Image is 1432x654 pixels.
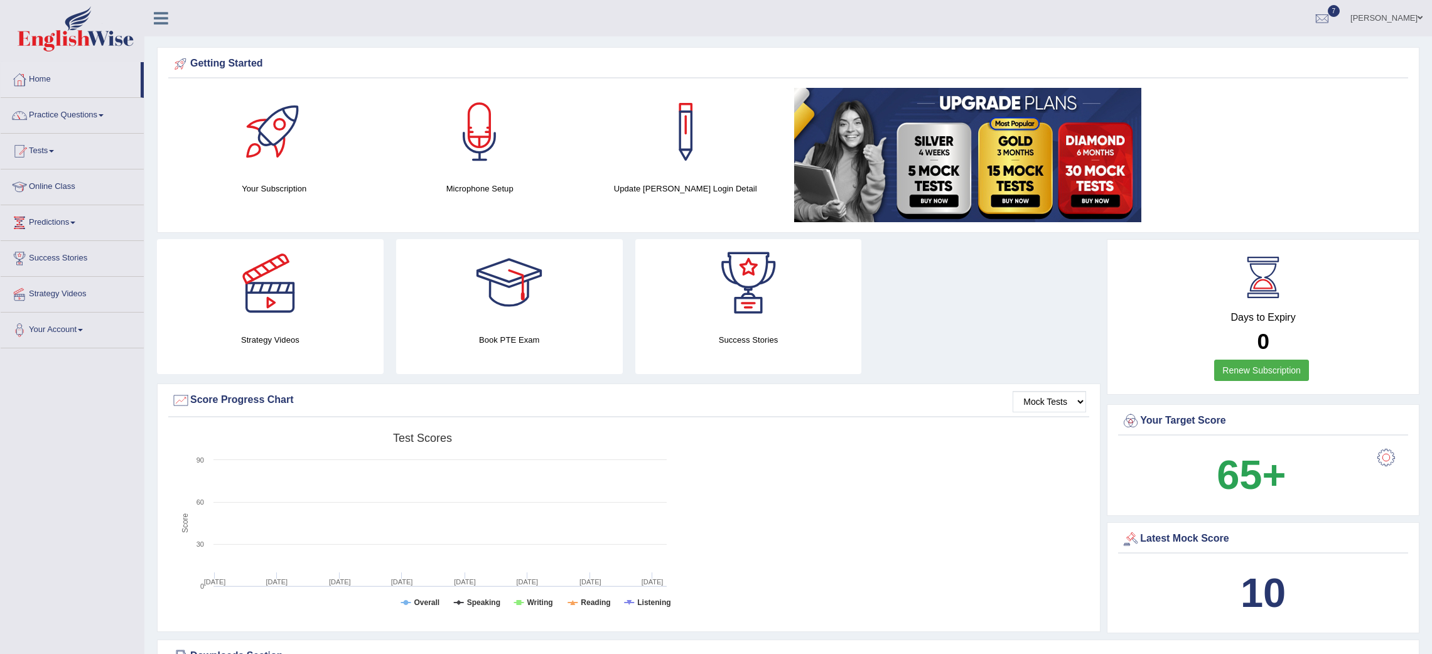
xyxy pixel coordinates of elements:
tspan: Writing [527,598,552,607]
h4: Update [PERSON_NAME] Login Detail [589,182,782,195]
h4: Microphone Setup [383,182,576,195]
tspan: [DATE] [579,578,601,586]
a: Home [1,62,141,94]
tspan: [DATE] [517,578,539,586]
img: small5.jpg [794,88,1141,222]
h4: Your Subscription [178,182,370,195]
b: 10 [1241,570,1286,616]
tspan: Listening [637,598,670,607]
a: Success Stories [1,241,144,272]
tspan: Test scores [393,432,452,444]
text: 0 [200,582,204,590]
tspan: Score [181,513,190,533]
a: Your Account [1,313,144,344]
h4: Days to Expiry [1121,312,1405,323]
tspan: [DATE] [329,578,351,586]
div: Your Target Score [1121,412,1405,431]
tspan: [DATE] [454,578,476,586]
b: 0 [1257,329,1269,353]
a: Practice Questions [1,98,144,129]
a: Strategy Videos [1,277,144,308]
h4: Strategy Videos [157,333,384,346]
div: Getting Started [171,55,1405,73]
tspan: Speaking [467,598,500,607]
h4: Success Stories [635,333,862,346]
div: Score Progress Chart [171,391,1086,410]
text: 30 [196,540,204,548]
a: Renew Subscription [1214,360,1309,381]
text: 90 [196,456,204,464]
tspan: Reading [581,598,610,607]
tspan: [DATE] [391,578,413,586]
b: 65+ [1217,452,1286,498]
tspan: [DATE] [204,578,226,586]
span: 7 [1328,5,1340,17]
h4: Book PTE Exam [396,333,623,346]
text: 60 [196,498,204,506]
a: Tests [1,134,144,165]
div: Latest Mock Score [1121,530,1405,549]
a: Predictions [1,205,144,237]
tspan: [DATE] [266,578,288,586]
tspan: [DATE] [642,578,664,586]
a: Online Class [1,169,144,201]
tspan: Overall [414,598,439,607]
